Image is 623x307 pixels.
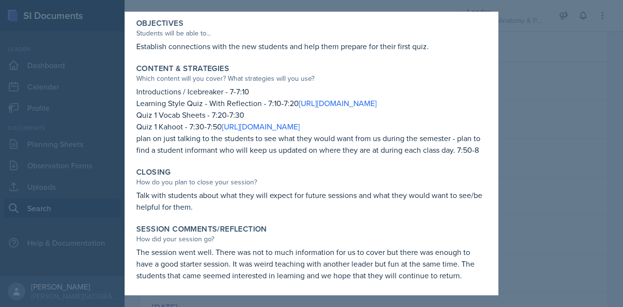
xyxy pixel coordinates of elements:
a: [URL][DOMAIN_NAME] [222,121,300,132]
p: Quiz 1 Kahoot - 7:30-7:50 [136,121,487,132]
label: Session Comments/Reflection [136,224,267,234]
label: Content & Strategies [136,64,229,73]
p: Introductions / Icebreaker - 7-7:10 [136,86,487,97]
div: How do you plan to close your session? [136,177,487,187]
p: Talk with students about what they will expect for future sessions and what they would want to se... [136,189,487,213]
p: Quiz 1 Vocab Sheets - 7:20-7:30 [136,109,487,121]
div: Students will be able to... [136,28,487,38]
div: How did your session go? [136,234,487,244]
p: Learning Style Quiz - With Reflection - 7:10-7:20 [136,97,487,109]
p: plan on just talking to the students to see what they would want from us during the semester - pl... [136,132,487,156]
p: The session went well. There was not to much information for us to cover but there was enough to ... [136,246,487,281]
label: Objectives [136,18,183,28]
p: Establish connections with the new students and help them prepare for their first quiz. [136,40,487,52]
div: Which content will you cover? What strategies will you use? [136,73,487,84]
a: [URL][DOMAIN_NAME] [299,98,377,108]
label: Closing [136,167,171,177]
